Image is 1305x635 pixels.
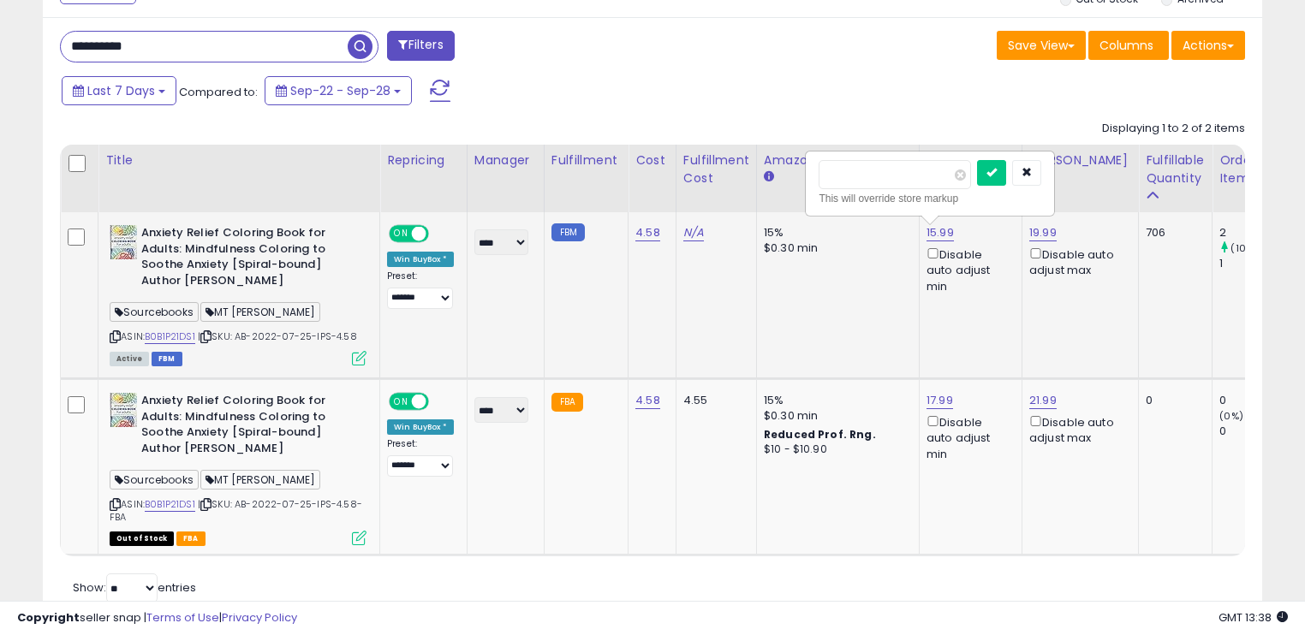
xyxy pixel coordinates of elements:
[110,497,362,523] span: | SKU: AB-2022-07-25-IPS-4.58-FBA
[819,190,1041,207] div: This will override store markup
[474,151,537,169] div: Manager
[426,227,454,241] span: OFF
[1219,151,1282,187] div: Ordered Items
[1029,412,1125,446] div: Disable auto adjust max
[387,270,454,309] div: Preset:
[764,408,906,424] div: $0.30 min
[1102,121,1245,137] div: Displaying 1 to 2 of 2 items
[390,395,412,409] span: ON
[1029,245,1125,278] div: Disable auto adjust max
[87,82,155,99] span: Last 7 Days
[141,225,349,293] b: Anxiety Relief Coloring Book for Adults: Mindfulness Coloring to Soothe Anxiety [Spiral-bound] Au...
[1146,151,1205,187] div: Fulfillable Quantity
[105,151,372,169] div: Title
[110,393,137,427] img: 51xn1JwqJjL._SL40_.jpg
[62,76,176,105] button: Last 7 Days
[110,225,366,364] div: ASIN:
[467,145,544,212] th: CSV column name: cust_attr_1_Manager
[1146,393,1199,408] div: 0
[551,151,621,169] div: Fulfillment
[1219,393,1289,408] div: 0
[387,252,454,267] div: Win BuyBox *
[110,393,366,543] div: ASIN:
[1029,224,1057,241] a: 19.99
[1146,225,1199,240] div: 706
[387,151,460,169] div: Repricing
[1219,424,1289,439] div: 0
[927,224,954,241] a: 15.99
[110,470,199,490] span: Sourcebooks
[1171,31,1245,60] button: Actions
[222,609,297,626] a: Privacy Policy
[551,223,585,241] small: FBM
[179,84,258,100] span: Compared to:
[200,470,321,490] span: MT [PERSON_NAME]
[764,225,906,240] div: 15%
[387,31,454,61] button: Filters
[141,393,349,460] b: Anxiety Relief Coloring Book for Adults: Mindfulness Coloring to Soothe Anxiety [Spiral-bound] Au...
[390,227,412,241] span: ON
[145,329,195,344] a: B0B1P21DS1
[927,245,1009,294] div: Disable auto adjust min
[145,497,195,512] a: B0B1P21DS1
[290,82,390,99] span: Sep-22 - Sep-28
[387,419,454,435] div: Win BuyBox *
[17,610,297,626] div: seller snap | |
[997,31,1086,60] button: Save View
[1029,392,1057,409] a: 21.99
[110,225,137,259] img: 51xn1JwqJjL._SL40_.jpg
[1219,409,1243,423] small: (0%)
[551,393,583,412] small: FBA
[1088,31,1169,60] button: Columns
[764,393,906,408] div: 15%
[764,240,906,256] div: $0.30 min
[110,352,149,366] span: All listings currently available for purchase on Amazon
[146,609,219,626] a: Terms of Use
[764,442,906,457] div: $10 - $10.90
[927,392,953,409] a: 17.99
[110,531,174,546] span: All listings that are currently out of stock and unavailable for purchase on Amazon
[635,392,660,409] a: 4.58
[764,169,774,185] small: Amazon Fees.
[1219,609,1288,626] span: 2025-10-6 13:38 GMT
[17,609,80,626] strong: Copyright
[152,352,182,366] span: FBM
[927,412,1009,462] div: Disable auto adjust min
[1219,256,1289,271] div: 1
[426,395,454,409] span: OFF
[387,438,454,477] div: Preset:
[110,302,199,322] span: Sourcebooks
[1219,225,1289,240] div: 2
[176,531,206,546] span: FBA
[1099,37,1153,54] span: Columns
[1029,151,1131,169] div: [PERSON_NAME]
[683,224,704,241] a: N/A
[764,427,876,442] b: Reduced Prof. Rng.
[764,151,912,169] div: Amazon Fees
[635,151,669,169] div: Cost
[683,151,749,187] div: Fulfillment Cost
[635,224,660,241] a: 4.58
[73,579,196,596] span: Show: entries
[1231,241,1265,255] small: (100%)
[683,393,743,408] div: 4.55
[265,76,412,105] button: Sep-22 - Sep-28
[198,329,357,343] span: | SKU: AB-2022-07-25-IPS-4.58
[200,302,321,322] span: MT [PERSON_NAME]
